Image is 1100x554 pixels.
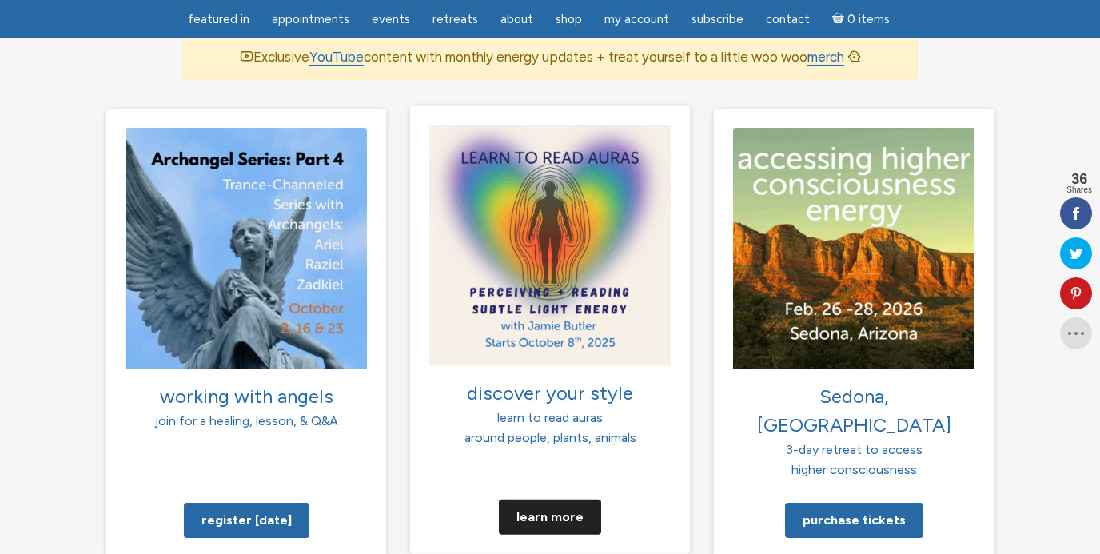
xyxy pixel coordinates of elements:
span: Events [372,12,410,26]
a: Retreats [423,4,488,35]
a: merch [807,49,844,66]
a: featured in [178,4,259,35]
span: Sedona, [GEOGRAPHIC_DATA] [757,385,951,436]
a: About [491,4,543,35]
a: Shop [546,4,592,35]
span: About [500,12,533,26]
a: Contact [756,4,819,35]
span: Retreats [432,12,478,26]
a: Subscribe [682,4,753,35]
span: around people, plants, animals [464,430,636,445]
a: Register [DATE] [184,503,309,538]
span: working with angels [160,385,333,408]
span: Shop [556,12,582,26]
span: Subscribe [691,12,743,26]
a: Purchase tickets [785,503,923,538]
span: 3-day retreat to access [786,442,923,457]
span: higher consciousness [791,462,917,477]
span: Contact [766,12,810,26]
a: YouTube [309,49,364,66]
i: Cart [832,12,847,26]
span: discover your style [467,381,633,404]
a: Cart0 items [823,2,899,35]
span: 0 items [847,14,890,26]
div: Exclusive content with monthly energy updates + treat yourself to a little woo woo [182,34,918,80]
a: My Account [595,4,679,35]
span: 36 [1066,172,1092,186]
a: Events [362,4,420,35]
span: Appointments [272,12,349,26]
span: learn to read auras [497,409,603,424]
span: featured in [188,12,249,26]
span: Shares [1066,186,1092,194]
span: My Account [604,12,669,26]
span: join for a healing, lesson, & Q&A [155,413,338,428]
a: Learn more [499,499,601,534]
a: Appointments [262,4,359,35]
